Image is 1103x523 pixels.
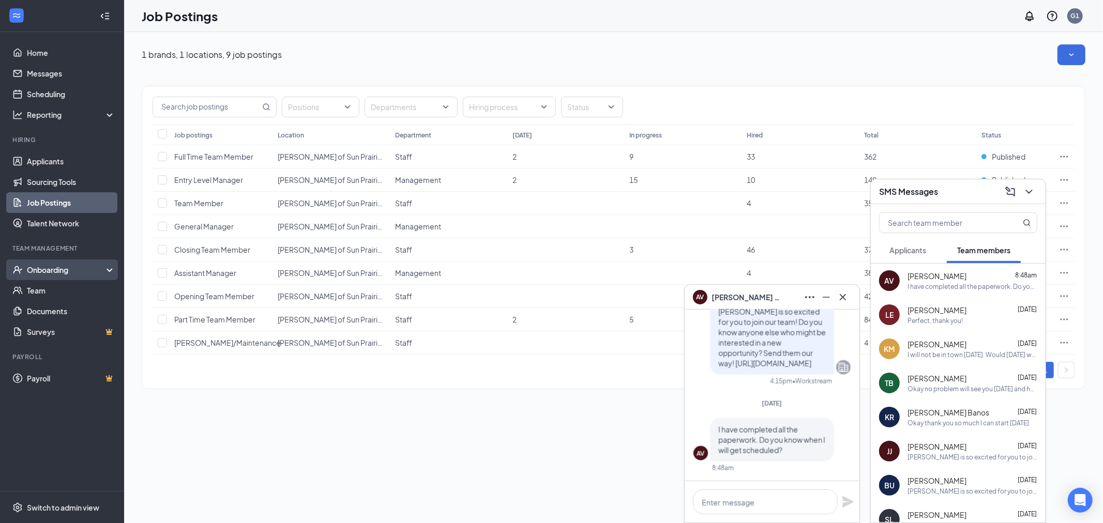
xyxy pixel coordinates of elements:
span: [DATE] [1018,442,1037,450]
div: 8:48am [712,464,734,472]
span: [DATE] [1018,305,1037,313]
button: Ellipses [802,289,818,305]
span: [PERSON_NAME] of Sun Prairie Hwy 19 [278,245,407,254]
td: Culver's of Sun Prairie Hwy 19 [273,145,390,168]
div: KM [884,344,895,354]
td: Management [390,215,507,238]
span: [PERSON_NAME] of Sun Prairie Hwy 19 [278,152,407,161]
svg: MagnifyingGlass [1023,219,1031,227]
svg: QuestionInfo [1046,10,1059,22]
div: Department [395,131,431,140]
td: Management [390,168,507,192]
span: Part Time Team Member [174,315,255,324]
h1: Job Postings [142,7,218,25]
svg: Ellipses [1059,337,1069,348]
div: Okay no problem will see you [DATE] and hope you have a good night. [908,384,1037,393]
div: Perfect, thank you! [908,316,963,325]
div: Reporting [27,110,116,120]
span: Published [992,175,1025,185]
div: Okay thank you so much I can start [DATE] [908,419,1029,427]
button: Plane [842,496,854,508]
a: Messages [27,63,115,84]
a: Team [27,280,115,301]
span: Team members [957,245,1010,255]
td: Culver's of Sun Prairie Hwy 19 [273,215,390,238]
span: I have completed all the paperwork. Do you know when I will get scheduled? [718,425,825,455]
p: 1 brands, 1 locations, 9 job postings [142,49,282,60]
span: 15 [629,175,638,184]
span: [DATE] [1018,374,1037,381]
span: 10 [747,175,755,184]
span: 149 [864,175,877,184]
button: SmallChevronDown [1057,44,1085,65]
span: [PERSON_NAME] [908,510,966,520]
a: Sourcing Tools [27,172,115,192]
div: BU [884,480,895,490]
span: [PERSON_NAME] [908,373,966,383]
th: Hired [742,125,859,145]
span: 2 [512,152,517,161]
span: 35 [864,198,872,208]
svg: Ellipses [1059,268,1069,278]
span: 33 [747,152,755,161]
span: Management [395,268,441,278]
svg: WorkstreamLogo [11,10,22,21]
svg: Ellipses [1059,198,1069,208]
button: Cross [835,289,851,305]
span: [PERSON_NAME] [908,339,966,349]
span: 2 [512,315,517,324]
span: 4 [747,268,751,278]
div: AV [697,449,705,458]
span: Staff [395,291,412,301]
div: Job postings [174,131,213,140]
div: I will not be in town [DATE]. Would [DATE] work? [908,350,1037,359]
span: 3 [629,245,633,254]
a: SurveysCrown [27,321,115,342]
span: Staff [395,338,412,347]
svg: ComposeMessage [1004,186,1017,198]
td: Staff [390,285,507,308]
span: 2 [512,175,517,184]
span: 38 [864,268,872,278]
span: Closing Team Member [174,245,250,254]
span: [DATE] [1018,510,1037,518]
a: Applicants [27,151,115,172]
span: [PERSON_NAME] Vinova [712,291,784,303]
span: • Workstream [792,377,832,386]
svg: Ellipses [1059,221,1069,232]
div: G1 [1071,11,1080,20]
input: Search job postings [153,97,260,117]
span: 4 [864,338,868,347]
span: Full Time Team Member [174,152,253,161]
svg: Ellipses [1059,291,1069,301]
span: 9 [629,152,633,161]
td: Staff [390,238,507,261]
span: Staff [395,152,412,161]
span: [PERSON_NAME] of Sun Prairie Hwy 19 [278,198,407,208]
span: [PERSON_NAME] of Sun Prairie Hwy 19 [278,291,407,301]
span: 5 [629,315,633,324]
td: Management [390,261,507,285]
td: Culver's of Sun Prairie Hwy 19 [273,331,390,355]
span: 842 [864,315,877,324]
span: Management [395,222,441,231]
svg: Cross [837,291,849,303]
svg: Analysis [12,110,23,120]
div: LE [885,310,894,320]
span: [DATE] [1018,408,1037,416]
div: [PERSON_NAME] is so excited for you to join our team! Do you know anyone else who might be intere... [908,487,1037,496]
span: 42 [864,291,872,301]
span: 362 [864,152,877,161]
td: Culver's of Sun Prairie Hwy 19 [273,238,390,261]
svg: UserCheck [12,265,23,275]
span: Applicants [889,245,926,255]
div: TB [885,378,894,388]
a: Documents [27,301,115,321]
span: [PERSON_NAME] of Sun Prairie Hwy 19 [278,268,407,278]
svg: Settings [12,502,23,513]
button: right [1058,362,1075,378]
div: Hiring [12,135,113,144]
svg: Collapse [100,11,110,21]
svg: Ellipses [1059,151,1069,162]
div: Location [278,131,304,140]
